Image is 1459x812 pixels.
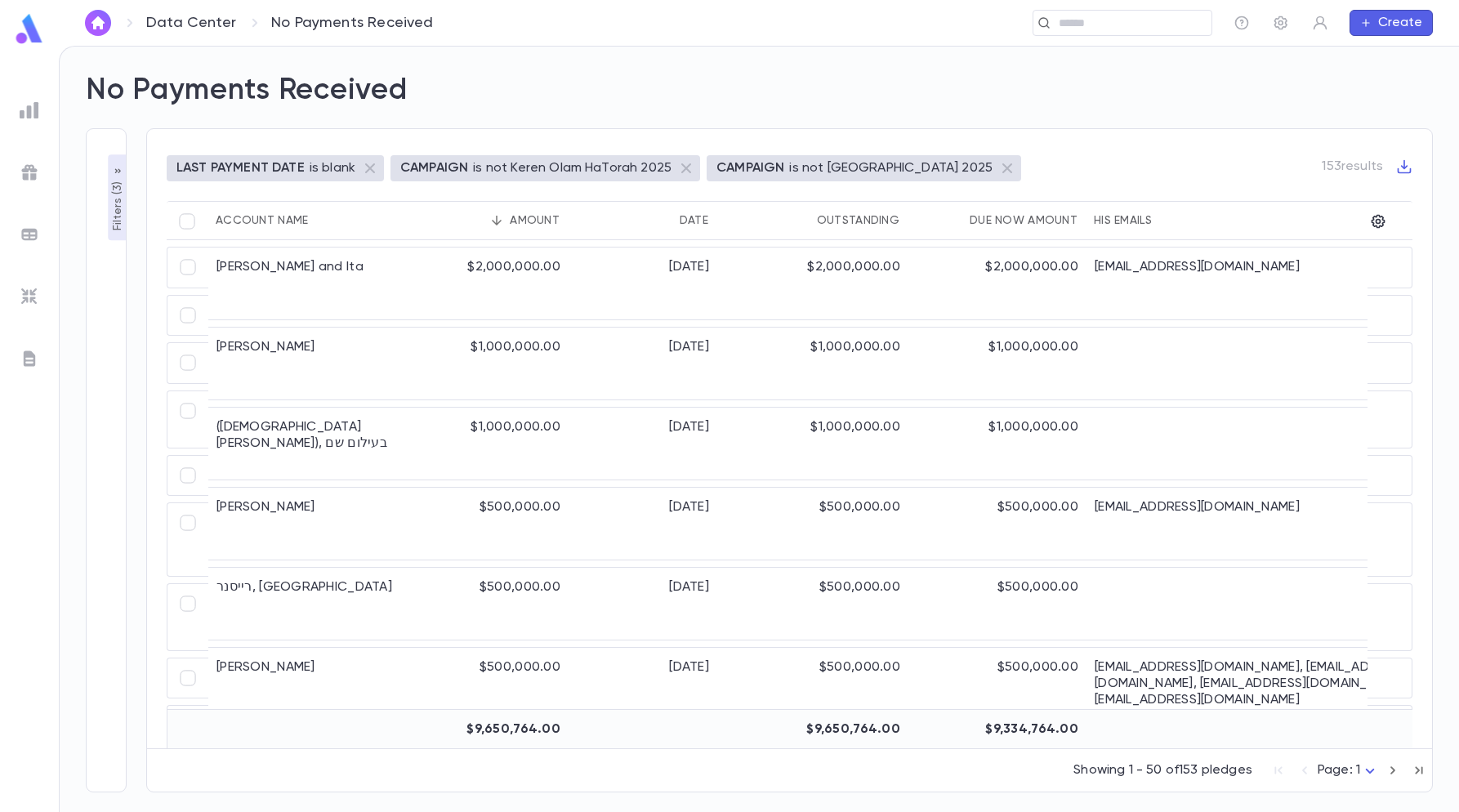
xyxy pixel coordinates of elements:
img: campaigns_grey.99e729a5f7ee94e3726e6486bddda8f1.svg [20,163,39,182]
div: $9,650,764.00 [717,710,908,749]
div: [EMAIL_ADDRESS][DOMAIN_NAME] [1086,248,1439,319]
img: home_white.a664292cf8c1dea59945f0da9f25487c.svg [88,16,108,29]
div: רייסנר, [GEOGRAPHIC_DATA] [208,568,453,640]
a: Data Center [146,14,236,32]
div: $500,000.00 [908,488,1086,560]
div: [DATE] [569,248,717,319]
div: $500,000.00 [453,648,569,739]
p: Filters ( 3 ) [109,178,126,231]
button: Filters (3) [108,155,127,241]
div: $500,000.00 [717,648,908,739]
div: ([DEMOGRAPHIC_DATA][PERSON_NAME]), בעילום שם [208,408,453,480]
div: [DATE] [569,408,717,480]
div: [PERSON_NAME] [208,648,453,739]
p: Showing 1 - 50 of 153 pledges [1073,762,1252,779]
div: $1,000,000.00 [717,328,908,399]
p: CAMPAIGN [400,160,468,176]
p: 153 results [1322,158,1383,175]
div: $1,000,000.00 [717,408,908,480]
div: His Emails [1094,214,1152,227]
div: [PERSON_NAME] and Ita [208,248,453,319]
div: [DATE] [569,328,717,399]
img: letters_grey.7941b92b52307dd3b8a917253454ce1c.svg [20,349,39,368]
div: $2,000,000.00 [717,248,908,319]
div: $500,000.00 [717,568,908,640]
p: is not [GEOGRAPHIC_DATA] 2025 [789,160,993,176]
div: $500,000.00 [908,648,1086,739]
div: $1,000,000.00 [453,328,569,399]
div: [EMAIL_ADDRESS][DOMAIN_NAME] [1086,488,1439,560]
button: Sort [484,207,510,234]
div: $2,000,000.00 [453,248,569,319]
div: $500,000.00 [453,488,569,560]
h2: No Payments Received [86,73,407,109]
div: [PERSON_NAME] [208,488,453,560]
div: Account Name [216,214,308,227]
button: Create [1350,10,1433,36]
div: Outstanding [817,214,899,227]
div: $9,650,764.00 [453,710,569,749]
div: $1,000,000.00 [908,328,1086,399]
div: $9,334,764.00 [908,710,1086,749]
div: [DATE] [569,648,717,739]
div: $2,000,000.00 [908,248,1086,319]
div: Due Now Amount [970,214,1078,227]
img: reports_grey.c525e4749d1bce6a11f5fe2a8de1b229.svg [20,100,39,120]
div: $500,000.00 [908,568,1086,640]
p: is not Keren Olam HaTorah 2025 [473,160,671,176]
span: Page: 1 [1318,764,1360,777]
img: logo [13,13,46,45]
div: LAST PAYMENT DATEis blank [167,155,384,181]
p: CAMPAIGN [716,160,784,176]
div: [EMAIL_ADDRESS][DOMAIN_NAME], [EMAIL_ADDRESS][DOMAIN_NAME], [EMAIL_ADDRESS][DOMAIN_NAME], [EMAIL_... [1086,648,1439,739]
div: [DATE] [569,568,717,640]
div: Page: 1 [1318,758,1380,783]
img: batches_grey.339ca447c9d9533ef1741baa751efc33.svg [20,225,39,244]
div: $500,000.00 [453,568,569,640]
div: Amount [510,214,560,227]
div: CAMPAIGNis not Keren Olam HaTorah 2025 [390,155,700,181]
p: is blank [310,160,355,176]
div: $1,000,000.00 [908,408,1086,480]
p: LAST PAYMENT DATE [176,160,305,176]
img: imports_grey.530a8a0e642e233f2baf0ef88e8c9fcb.svg [20,287,39,306]
div: Date [680,214,708,227]
div: CAMPAIGNis not [GEOGRAPHIC_DATA] 2025 [707,155,1021,181]
div: $500,000.00 [717,488,908,560]
p: No Payments Received [271,14,434,32]
div: [PERSON_NAME] [208,328,453,399]
div: $1,000,000.00 [453,408,569,480]
div: [DATE] [569,488,717,560]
